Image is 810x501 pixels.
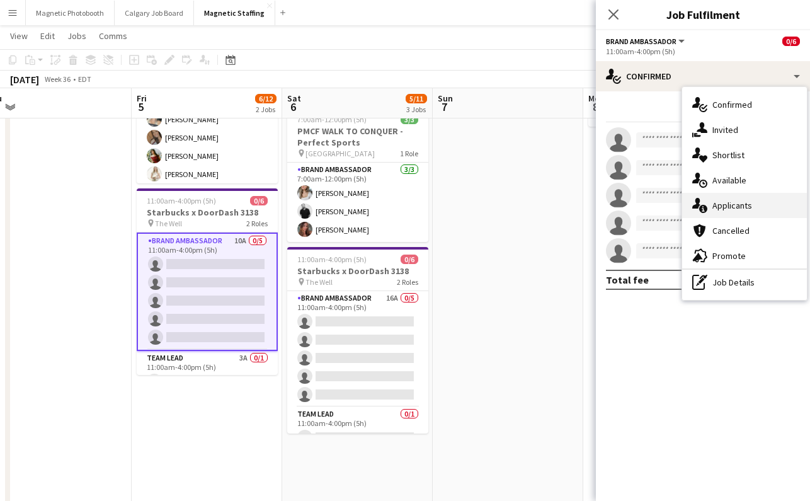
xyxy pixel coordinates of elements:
[287,247,428,434] app-job-card: 11:00am-4:00pm (5h)0/6Starbucks x DoorDash 3138 The Well2 RolesBrand Ambassador16A0/511:00am-4:00...
[305,149,375,158] span: [GEOGRAPHIC_DATA]
[287,107,428,242] app-job-card: 7:00am-12:00pm (5h)3/3PMCF WALK TO CONQUER - Perfect Sports [GEOGRAPHIC_DATA]1 RoleBrand Ambassad...
[62,28,91,44] a: Jobs
[596,61,810,91] div: Confirmed
[397,277,418,287] span: 2 Roles
[137,188,278,375] app-job-card: 11:00am-4:00pm (5h)0/6Starbucks x DoorDash 3138 The Well2 RolesBrand Ambassador10A0/511:00am-4:00...
[40,30,55,42] span: Edit
[588,93,605,104] span: Mon
[305,277,333,287] span: The Well
[287,407,428,450] app-card-role: Team Lead0/111:00am-4:00pm (5h)
[250,196,268,205] span: 0/6
[606,47,800,56] div: 11:00am-4:00pm (5h)
[682,243,807,268] div: Promote
[287,163,428,242] app-card-role: Brand Ambassador3/37:00am-12:00pm (5h)[PERSON_NAME][PERSON_NAME][PERSON_NAME]
[256,105,276,114] div: 2 Jobs
[596,6,810,23] h3: Job Fulfilment
[682,218,807,243] div: Cancelled
[137,52,278,187] app-card-role: Server6/610:00am-3:00pm (5h)[PERSON_NAME][PERSON_NAME][PERSON_NAME][PERSON_NAME][PERSON_NAME][PER...
[682,270,807,295] div: Job Details
[10,30,28,42] span: View
[401,255,418,264] span: 0/6
[406,94,427,103] span: 5/11
[682,117,807,142] div: Invited
[400,149,418,158] span: 1 Role
[255,94,277,103] span: 6/12
[42,74,73,84] span: Week 36
[586,100,605,114] span: 8
[137,93,147,104] span: Fri
[606,274,649,286] div: Total fee
[682,168,807,193] div: Available
[401,115,418,124] span: 3/3
[246,219,268,228] span: 2 Roles
[287,265,428,277] h3: Starbucks x DoorDash 3138
[5,28,33,44] a: View
[682,193,807,218] div: Applicants
[438,93,453,104] span: Sun
[35,28,60,44] a: Edit
[287,93,301,104] span: Sat
[94,28,132,44] a: Comms
[67,30,86,42] span: Jobs
[137,233,278,351] app-card-role: Brand Ambassador10A0/511:00am-4:00pm (5h)
[155,219,182,228] span: The Well
[436,100,453,114] span: 7
[606,37,676,46] span: Brand Ambassador
[297,255,367,264] span: 11:00am-4:00pm (5h)
[682,92,807,117] div: Confirmed
[78,74,91,84] div: EDT
[406,105,426,114] div: 3 Jobs
[287,291,428,407] app-card-role: Brand Ambassador16A0/511:00am-4:00pm (5h)
[135,100,147,114] span: 5
[137,207,278,218] h3: Starbucks x DoorDash 3138
[682,142,807,168] div: Shortlist
[115,1,194,25] button: Calgary Job Board
[297,115,367,124] span: 7:00am-12:00pm (5h)
[285,100,301,114] span: 6
[147,196,216,205] span: 11:00am-4:00pm (5h)
[782,37,800,46] span: 0/6
[287,125,428,148] h3: PMCF WALK TO CONQUER - Perfect Sports
[606,37,687,46] button: Brand Ambassador
[10,73,39,86] div: [DATE]
[137,351,278,394] app-card-role: Team Lead3A0/111:00am-4:00pm (5h)
[26,1,115,25] button: Magnetic Photobooth
[194,1,275,25] button: Magnetic Staffing
[99,30,127,42] span: Comms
